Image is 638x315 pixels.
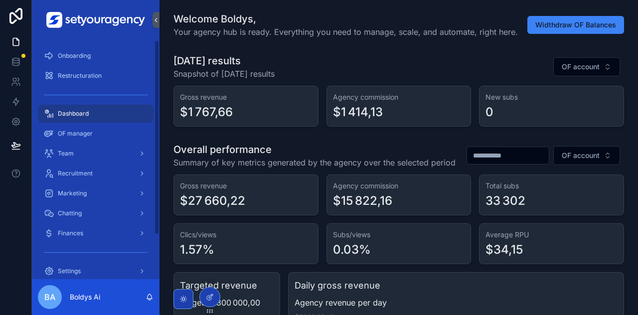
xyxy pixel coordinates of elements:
button: Select Button [553,57,620,76]
div: $1 767,66 [180,104,233,120]
a: Recruitment [38,164,154,182]
span: Dashboard [58,110,89,118]
div: $15 822,16 [333,193,392,209]
span: Team [58,150,74,157]
div: 33 302 [485,193,525,209]
h3: New subs [485,92,618,102]
span: Marketing [58,189,87,197]
a: Restructuration [38,67,154,85]
img: App logo [46,12,145,28]
h3: Total subs [485,181,618,191]
span: Agency revenue per day [295,297,618,309]
span: Settings [58,267,81,275]
h3: Gross revenue [180,181,312,191]
div: 0.03% [333,242,371,258]
h3: Agency commission [333,92,465,102]
span: Your agency hub is ready. Everything you need to manage, scale, and automate, right here. [173,26,518,38]
div: 0 [485,104,493,120]
span: Widthdraw OF Balances [535,20,616,30]
a: Chatting [38,204,154,222]
div: $27 660,22 [180,193,245,209]
span: Restructuration [58,72,102,80]
h1: Overall performance [173,143,456,157]
h3: Targeted revenue [180,279,274,293]
div: 1.57% [180,242,214,258]
a: Settings [38,262,154,280]
div: $1 414,13 [333,104,383,120]
a: Marketing [38,184,154,202]
span: BA [44,291,55,303]
p: Boldys Ai [70,292,100,302]
h3: Daily gross revenue [295,279,618,293]
span: Target : $300 000,00 [180,297,274,309]
a: Onboarding [38,47,154,65]
h3: Average RPU [485,230,618,240]
a: Dashboard [38,105,154,123]
h3: Subs/views [333,230,465,240]
button: Select Button [553,146,620,165]
span: OF manager [58,130,93,138]
h3: Clics/views [180,230,312,240]
a: Finances [38,224,154,242]
span: Recruitment [58,169,93,177]
span: Finances [58,229,83,237]
span: OF account [562,62,600,72]
a: OF manager [38,125,154,143]
h1: [DATE] results [173,54,275,68]
div: scrollable content [32,40,159,279]
div: $34,15 [485,242,523,258]
h3: Agency commission [333,181,465,191]
span: Snapshot of [DATE] results [173,68,275,80]
span: Summary of key metrics generated by the agency over the selected period [173,157,456,168]
span: Onboarding [58,52,91,60]
a: Team [38,145,154,162]
button: Widthdraw OF Balances [527,16,624,34]
h3: Gross revenue [180,92,312,102]
span: OF account [562,151,600,160]
h1: Welcome Boldys, [173,12,518,26]
span: Chatting [58,209,82,217]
